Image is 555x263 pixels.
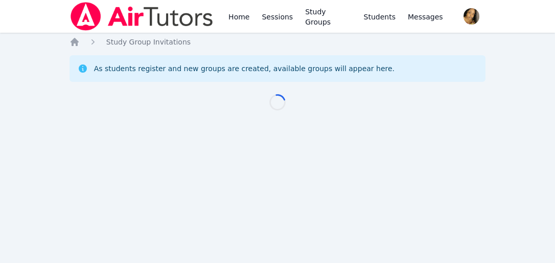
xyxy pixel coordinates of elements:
span: Study Group Invitations [106,38,191,46]
span: Messages [408,12,443,22]
a: Study Group Invitations [106,37,191,47]
div: As students register and new groups are created, available groups will appear here. [94,63,395,74]
nav: Breadcrumb [70,37,486,47]
img: Air Tutors [70,2,214,31]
